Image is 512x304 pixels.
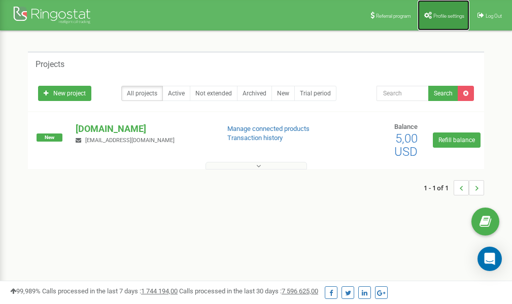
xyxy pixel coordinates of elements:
[162,86,190,101] a: Active
[394,131,418,159] span: 5,00 USD
[424,180,454,195] span: 1 - 1 of 1
[227,125,310,132] a: Manage connected products
[282,287,318,295] u: 7 596 625,00
[424,170,484,206] nav: ...
[37,133,62,142] span: New
[433,13,464,19] span: Profile settings
[121,86,163,101] a: All projects
[85,137,175,144] span: [EMAIL_ADDRESS][DOMAIN_NAME]
[190,86,237,101] a: Not extended
[38,86,91,101] a: New project
[42,287,178,295] span: Calls processed in the last 7 days :
[394,123,418,130] span: Balance
[486,13,502,19] span: Log Out
[477,247,502,271] div: Open Intercom Messenger
[10,287,41,295] span: 99,989%
[271,86,295,101] a: New
[433,132,481,148] a: Refill balance
[76,122,211,136] p: [DOMAIN_NAME]
[377,86,429,101] input: Search
[227,134,283,142] a: Transaction history
[294,86,336,101] a: Trial period
[36,60,64,69] h5: Projects
[179,287,318,295] span: Calls processed in the last 30 days :
[428,86,458,101] button: Search
[376,13,411,19] span: Referral program
[237,86,272,101] a: Archived
[141,287,178,295] u: 1 744 194,00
